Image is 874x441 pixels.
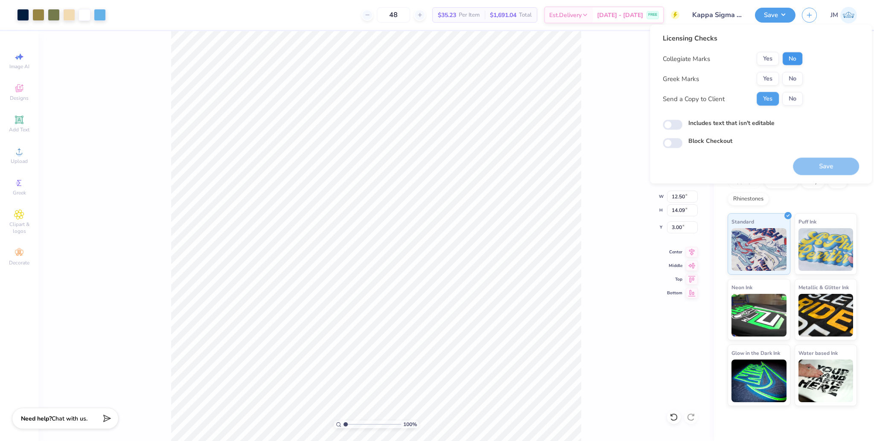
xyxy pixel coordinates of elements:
[403,421,417,428] span: 100 %
[663,33,803,44] div: Licensing Checks
[798,228,854,271] img: Puff Ink
[728,193,769,206] div: Rhinestones
[798,283,849,292] span: Metallic & Glitter Ink
[830,10,838,20] span: JM
[688,136,732,145] label: Block Checkout
[9,126,29,133] span: Add Text
[663,94,725,104] div: Send a Copy to Client
[21,415,52,423] strong: Need help?
[597,11,643,20] span: [DATE] - [DATE]
[798,360,854,402] img: Water based Ink
[686,6,749,23] input: Untitled Design
[667,276,682,282] span: Top
[731,360,787,402] img: Glow in the Dark Ink
[438,11,456,20] span: $35.23
[663,74,699,84] div: Greek Marks
[667,290,682,296] span: Bottom
[731,294,787,337] img: Neon Ink
[830,7,857,23] a: JM
[490,11,516,20] span: $1,691.04
[798,294,854,337] img: Metallic & Glitter Ink
[782,72,803,86] button: No
[782,92,803,106] button: No
[731,217,754,226] span: Standard
[9,63,29,70] span: Image AI
[10,95,29,102] span: Designs
[519,11,532,20] span: Total
[757,72,779,86] button: Yes
[757,92,779,106] button: Yes
[648,12,657,18] span: FREE
[667,263,682,269] span: Middle
[757,52,779,66] button: Yes
[688,119,775,128] label: Includes text that isn't editable
[4,221,34,235] span: Clipart & logos
[798,348,838,357] span: Water based Ink
[798,217,816,226] span: Puff Ink
[11,158,28,165] span: Upload
[731,228,787,271] img: Standard
[755,8,795,23] button: Save
[52,415,87,423] span: Chat with us.
[377,7,410,23] input: – –
[667,249,682,255] span: Center
[13,189,26,196] span: Greek
[663,54,710,64] div: Collegiate Marks
[459,11,480,20] span: Per Item
[549,11,582,20] span: Est. Delivery
[731,283,752,292] span: Neon Ink
[840,7,857,23] img: John Michael Binayas
[9,259,29,266] span: Decorate
[731,348,780,357] span: Glow in the Dark Ink
[782,52,803,66] button: No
